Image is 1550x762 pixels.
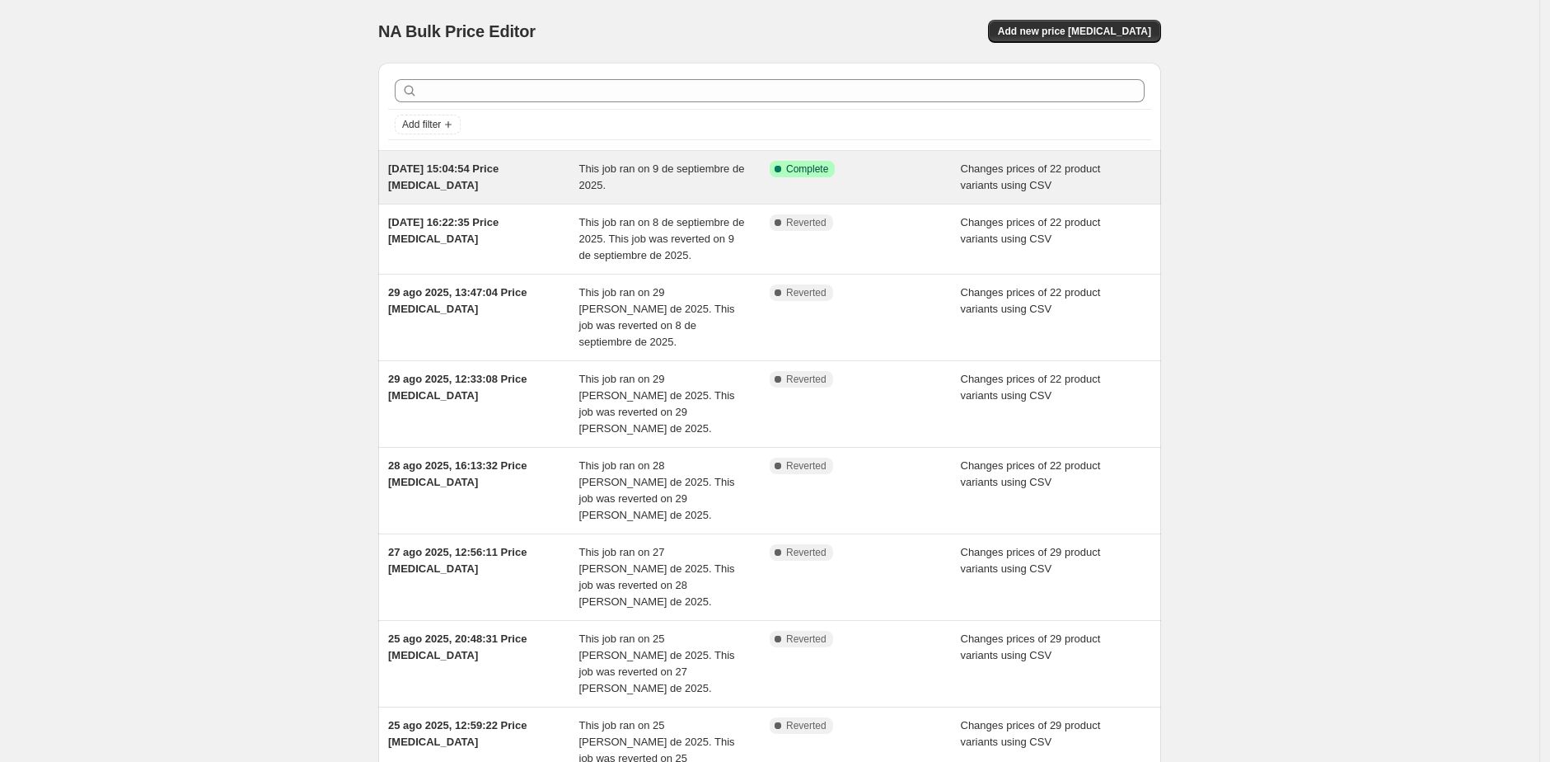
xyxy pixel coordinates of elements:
span: This job ran on 28 [PERSON_NAME] de 2025. This job was reverted on 29 [PERSON_NAME] de 2025. [579,459,735,521]
span: 29 ago 2025, 13:47:04 Price [MEDICAL_DATA] [388,286,527,315]
span: Changes prices of 22 product variants using CSV [961,216,1101,245]
span: This job ran on 9 de septiembre de 2025. [579,162,745,191]
span: Changes prices of 22 product variants using CSV [961,459,1101,488]
span: Reverted [786,459,827,473]
span: Add filter [402,118,441,131]
span: Reverted [786,216,827,229]
span: 25 ago 2025, 20:48:31 Price [MEDICAL_DATA] [388,633,527,661]
button: Add new price [MEDICAL_DATA] [988,20,1161,43]
span: Changes prices of 22 product variants using CSV [961,162,1101,191]
span: This job ran on 29 [PERSON_NAME] de 2025. This job was reverted on 29 [PERSON_NAME] de 2025. [579,373,735,435]
span: Reverted [786,633,827,646]
span: [DATE] 16:22:35 Price [MEDICAL_DATA] [388,216,499,245]
span: Changes prices of 22 product variants using CSV [961,373,1101,402]
span: 27 ago 2025, 12:56:11 Price [MEDICAL_DATA] [388,546,527,575]
span: Reverted [786,546,827,559]
span: Reverted [786,286,827,299]
span: Changes prices of 29 product variants using CSV [961,633,1101,661]
span: This job ran on 29 [PERSON_NAME] de 2025. This job was reverted on 8 de septiembre de 2025. [579,286,735,348]
span: Changes prices of 22 product variants using CSV [961,286,1101,315]
span: This job ran on 27 [PERSON_NAME] de 2025. This job was reverted on 28 [PERSON_NAME] de 2025. [579,546,735,608]
span: Reverted [786,719,827,732]
span: Changes prices of 29 product variants using CSV [961,546,1101,575]
span: Changes prices of 29 product variants using CSV [961,719,1101,748]
span: 29 ago 2025, 12:33:08 Price [MEDICAL_DATA] [388,373,527,402]
span: 28 ago 2025, 16:13:32 Price [MEDICAL_DATA] [388,459,527,488]
span: Complete [786,162,828,176]
button: Add filter [395,115,461,134]
span: NA Bulk Price Editor [378,22,536,40]
span: Reverted [786,373,827,386]
span: Add new price [MEDICAL_DATA] [998,25,1151,38]
span: This job ran on 8 de septiembre de 2025. This job was reverted on 9 de septiembre de 2025. [579,216,745,261]
span: 25 ago 2025, 12:59:22 Price [MEDICAL_DATA] [388,719,527,748]
span: [DATE] 15:04:54 Price [MEDICAL_DATA] [388,162,499,191]
span: This job ran on 25 [PERSON_NAME] de 2025. This job was reverted on 27 [PERSON_NAME] de 2025. [579,633,735,694]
